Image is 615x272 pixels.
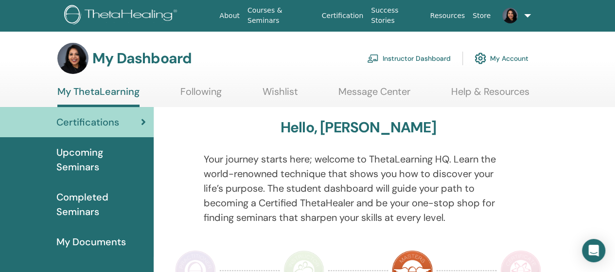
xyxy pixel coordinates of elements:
a: Following [180,86,222,105]
h3: My Dashboard [92,50,192,67]
a: About [216,7,244,25]
a: Help & Resources [451,86,529,105]
a: Message Center [338,86,410,105]
span: Completed Seminars [56,190,146,219]
img: chalkboard-teacher.svg [367,54,379,63]
a: My Account [474,48,528,69]
div: Open Intercom Messenger [582,239,605,262]
span: Upcoming Seminars [56,145,146,174]
a: Store [469,7,494,25]
a: Success Stories [367,1,426,30]
span: Certifications [56,115,119,129]
a: Instructor Dashboard [367,48,451,69]
p: Your journey starts here; welcome to ThetaLearning HQ. Learn the world-renowned technique that sh... [204,152,513,225]
img: logo.png [64,5,180,27]
a: Resources [426,7,469,25]
span: My Documents [56,235,126,249]
a: Certification [318,7,367,25]
h3: Hello, [PERSON_NAME] [281,119,436,136]
img: default.jpg [502,8,518,23]
a: Wishlist [263,86,298,105]
img: default.jpg [57,43,88,74]
img: cog.svg [474,50,486,67]
a: Courses & Seminars [244,1,318,30]
a: My ThetaLearning [57,86,140,107]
